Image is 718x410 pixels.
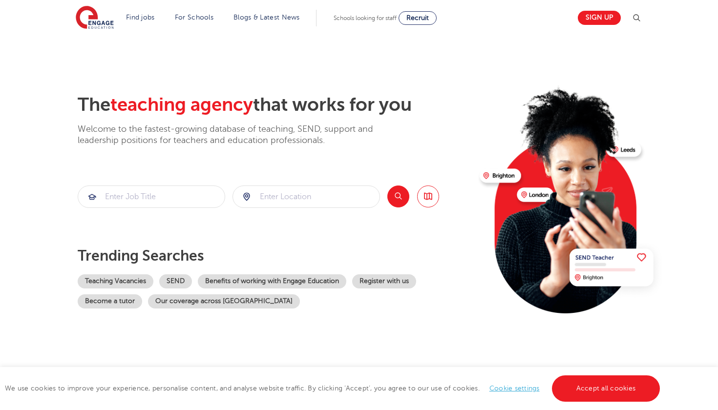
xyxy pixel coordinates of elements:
div: Submit [78,185,225,208]
a: Register with us [352,274,416,288]
input: Submit [233,186,380,207]
span: We use cookies to improve your experience, personalise content, and analyse website traffic. By c... [5,385,662,392]
a: Benefits of working with Engage Education [198,274,346,288]
p: Welcome to the fastest-growing database of teaching, SEND, support and leadership positions for t... [78,123,400,146]
a: Blogs & Latest News [233,14,300,21]
a: Find jobs [126,14,155,21]
a: Teaching Vacancies [78,274,153,288]
a: Our coverage across [GEOGRAPHIC_DATA] [148,294,300,308]
a: Sign up [578,11,621,25]
a: Accept all cookies [552,375,660,402]
span: teaching agency [110,94,253,115]
img: Engage Education [76,6,114,30]
div: Submit [232,185,380,208]
input: Submit [78,186,225,207]
a: For Schools [175,14,213,21]
span: Schools looking for staff [334,15,397,21]
p: Trending searches [78,247,472,265]
a: Cookie settings [489,385,540,392]
a: Recruit [399,11,437,25]
a: Become a tutor [78,294,142,308]
span: Recruit [406,14,429,21]
a: SEND [159,274,192,288]
button: Search [387,185,409,207]
h2: The that works for you [78,94,472,116]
